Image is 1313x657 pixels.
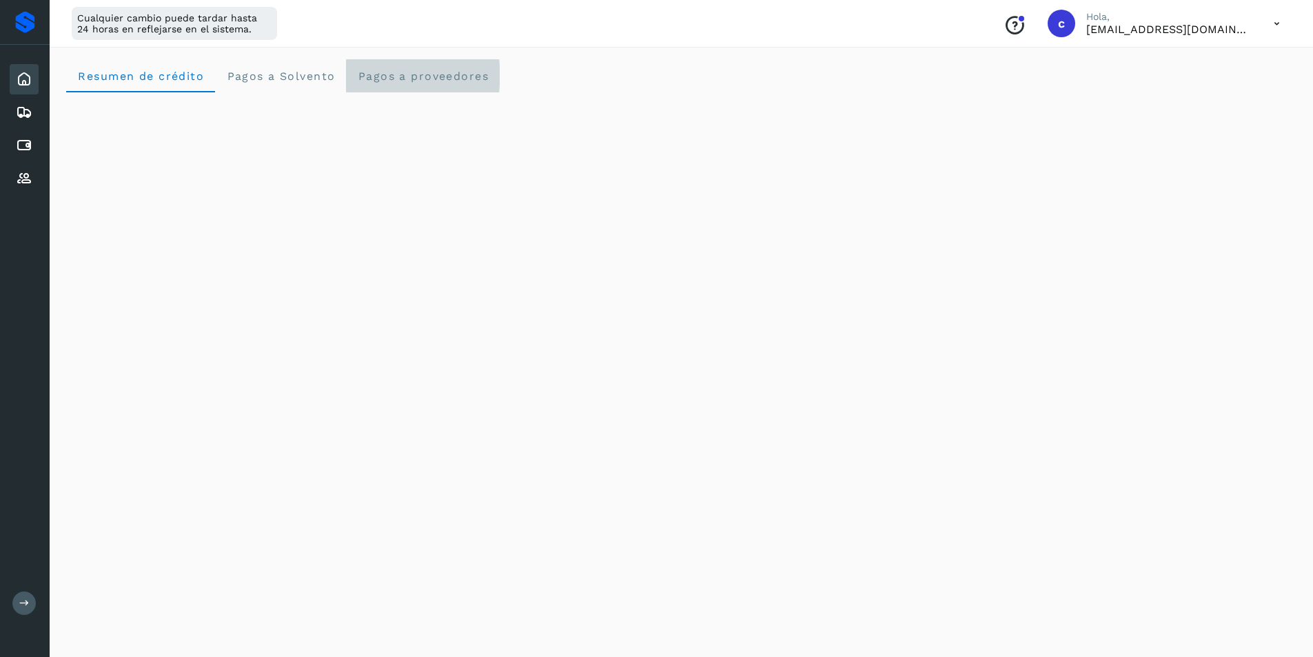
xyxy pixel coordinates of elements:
[10,64,39,94] div: Inicio
[10,97,39,128] div: Embarques
[226,70,335,83] span: Pagos a Solvento
[10,163,39,194] div: Proveedores
[10,130,39,161] div: Cuentas por pagar
[77,70,204,83] span: Resumen de crédito
[72,7,277,40] div: Cualquier cambio puede tardar hasta 24 horas en reflejarse en el sistema.
[1086,11,1252,23] p: Hola,
[1086,23,1252,36] p: contabilidad5@easo.com
[357,70,489,83] span: Pagos a proveedores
